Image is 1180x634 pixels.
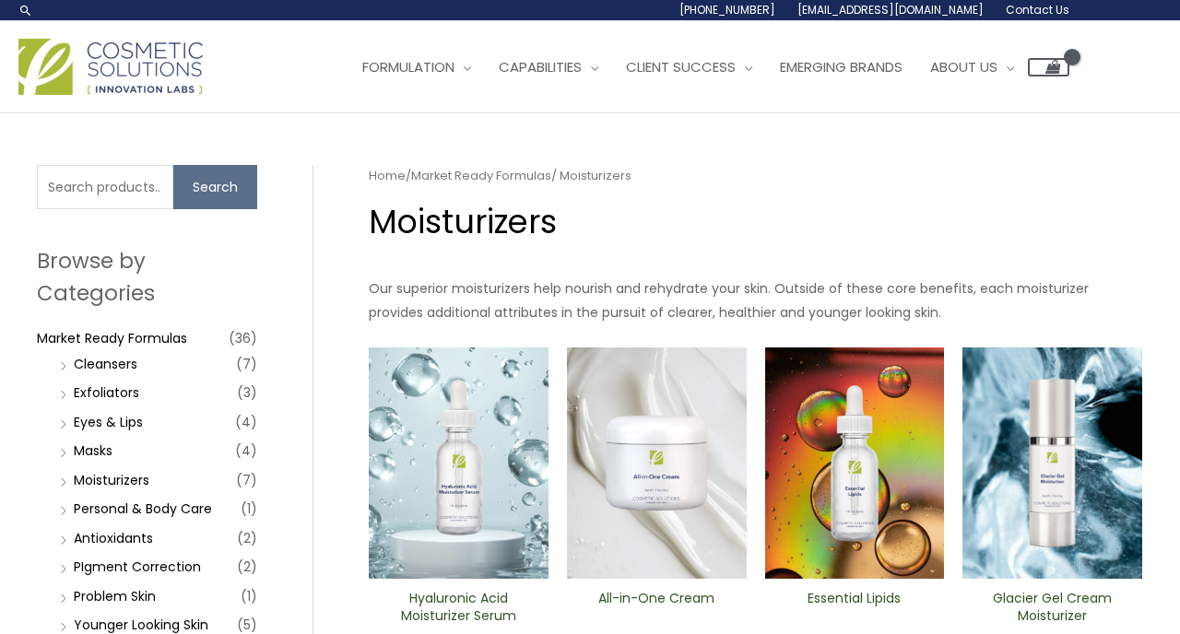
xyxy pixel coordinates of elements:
[1006,2,1069,18] span: Contact Us
[37,329,187,347] a: Market Ready Formulas
[369,167,406,184] a: Home
[37,245,257,308] h2: Browse by Categories
[766,40,916,95] a: Emerging Brands
[780,590,928,625] h2: Essential Lipids
[930,57,997,76] span: About Us
[74,355,137,373] a: Cleansers
[241,496,257,522] span: (1)
[1028,58,1069,76] a: View Shopping Cart, empty
[348,40,485,95] a: Formulation
[583,590,731,625] h2: All-in-One ​Cream
[235,438,257,464] span: (4)
[237,380,257,405] span: (3)
[978,590,1127,631] a: Glacier Gel Cream Moisturizer
[74,441,112,460] a: Masks
[236,467,257,493] span: (7)
[335,40,1069,95] nav: Site Navigation
[229,325,257,351] span: (36)
[384,590,533,625] h2: Hyaluronic Acid Moisturizer Serum
[74,616,208,634] a: Younger Looking Skin
[797,2,984,18] span: [EMAIL_ADDRESS][DOMAIN_NAME]
[369,165,1142,187] nav: Breadcrumb
[411,167,551,184] a: Market Ready Formulas
[369,347,549,580] img: Hyaluronic moisturizer Serum
[37,165,173,209] input: Search products…
[679,2,775,18] span: [PHONE_NUMBER]
[235,409,257,435] span: (4)
[74,471,149,489] a: Moisturizers
[362,57,454,76] span: Formulation
[18,39,203,95] img: Cosmetic Solutions Logo
[567,347,747,580] img: All In One Cream
[962,347,1142,580] img: Glacier Gel Moisturizer
[74,558,201,576] a: PIgment Correction
[978,590,1127,625] h2: Glacier Gel Cream Moisturizer
[237,525,257,551] span: (2)
[626,57,736,76] span: Client Success
[485,40,612,95] a: Capabilities
[916,40,1028,95] a: About Us
[74,587,156,605] a: Problem Skin
[236,351,257,377] span: (7)
[74,413,143,431] a: Eyes & Lips
[612,40,766,95] a: Client Success
[765,347,945,580] img: Essential Lipids
[241,583,257,609] span: (1)
[369,276,1142,324] p: Our superior moisturizers help nourish and rehydrate your skin. Outside of these core benefits, e...
[237,554,257,580] span: (2)
[369,199,1142,244] h1: Moisturizers
[780,590,928,631] a: Essential Lipids
[74,383,139,402] a: Exfoliators
[74,529,153,547] a: Antioxidants
[499,57,582,76] span: Capabilities
[583,590,731,631] a: All-in-One ​Cream
[780,57,903,76] span: Emerging Brands
[173,165,257,209] button: Search
[18,3,33,18] a: Search icon link
[384,590,533,631] a: Hyaluronic Acid Moisturizer Serum
[74,499,212,518] a: Personal & Body Care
